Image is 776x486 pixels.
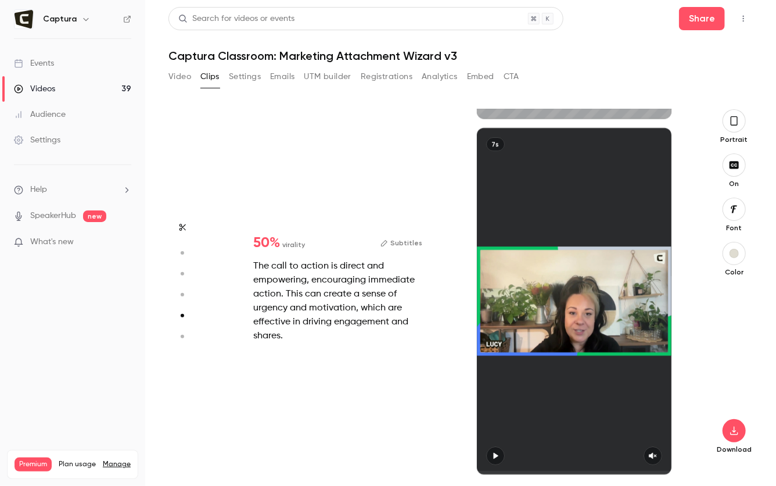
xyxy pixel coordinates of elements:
[168,67,191,86] button: Video
[15,458,52,471] span: Premium
[117,237,131,248] iframe: Noticeable Trigger
[270,67,294,86] button: Emails
[716,445,753,454] p: Download
[361,67,412,86] button: Registrations
[43,13,77,25] h6: Captura
[14,83,55,95] div: Videos
[734,9,753,28] button: Top Bar Actions
[168,49,753,63] h1: Captura Classroom: Marketing Attachment Wizard v3
[679,7,725,30] button: Share
[15,10,33,28] img: Captura
[467,67,494,86] button: Embed
[716,135,753,144] p: Portrait
[14,109,66,120] div: Audience
[30,236,74,248] span: What's new
[30,184,47,196] span: Help
[59,460,96,469] span: Plan usage
[304,67,351,86] button: UTM builder
[30,210,76,222] a: SpeakerHub
[282,240,305,250] span: virality
[83,210,106,222] span: new
[14,184,131,196] li: help-dropdown-opener
[716,223,753,233] p: Font
[253,259,422,343] div: The call to action is direct and empowering, encouraging immediate action. This can create a sens...
[504,67,519,86] button: CTA
[422,67,458,86] button: Analytics
[14,58,54,69] div: Events
[253,236,280,250] span: 50 %
[14,134,60,146] div: Settings
[200,67,220,86] button: Clips
[716,179,753,188] p: On
[103,460,131,469] a: Manage
[178,13,294,25] div: Search for videos or events
[229,67,261,86] button: Settings
[716,267,753,277] p: Color
[380,236,422,250] button: Subtitles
